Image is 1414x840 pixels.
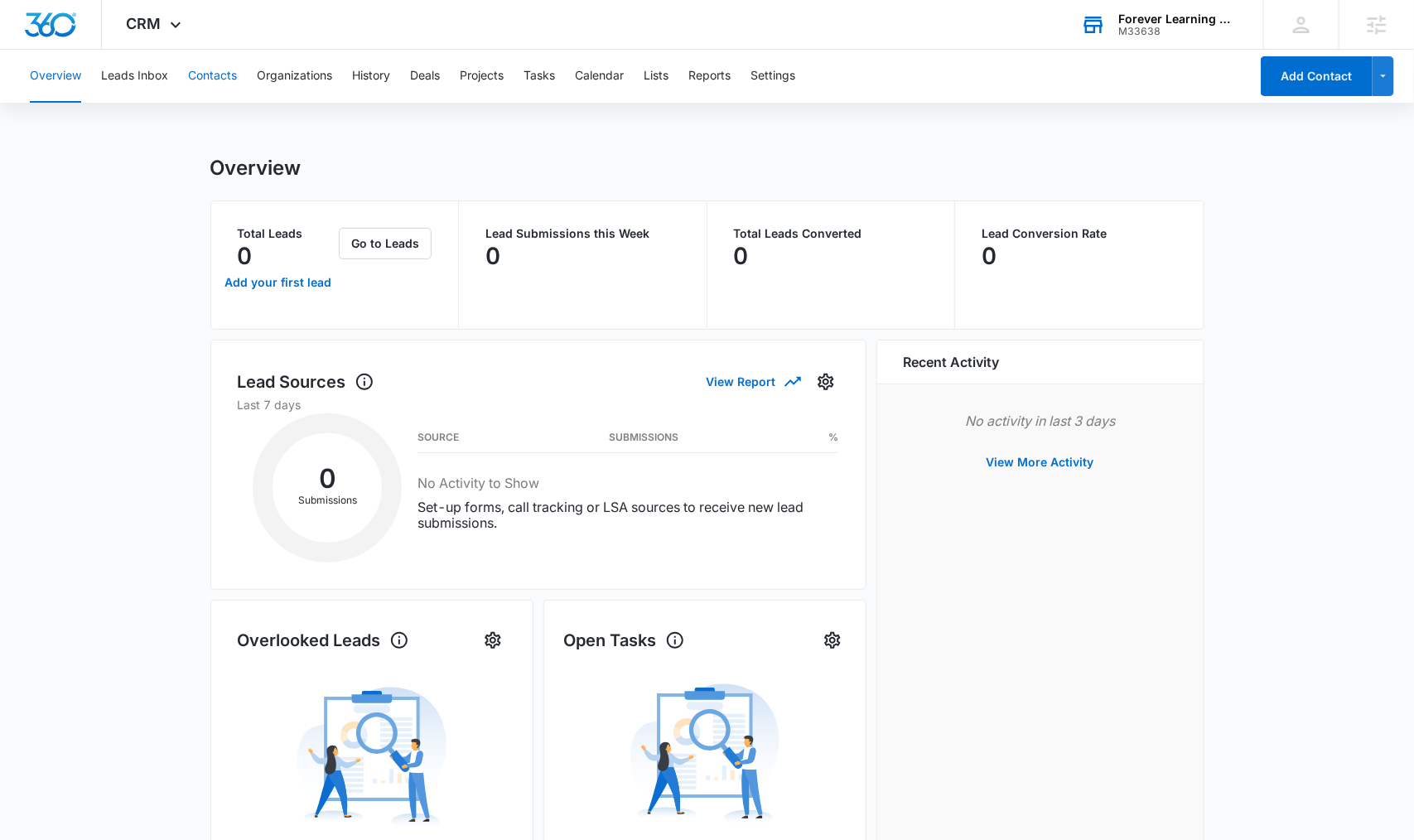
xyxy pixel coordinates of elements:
p: 0 [734,243,749,269]
p: Set-up forms, call tracking or LSA sources to receive new lead submissions. [417,500,838,531]
button: Settings [819,627,846,654]
div: account id [1118,26,1239,37]
p: No activity in last 3 days [904,411,1177,431]
h1: Open Tasks [564,628,685,653]
h3: Submissions [609,433,678,442]
p: 0 [982,243,997,269]
a: Add your first lead [221,263,336,302]
button: Leads Inbox [101,50,168,103]
p: Total Leads [238,228,336,239]
button: History [352,50,390,103]
button: Projects [460,50,504,103]
p: Lead Conversion Rate [982,228,1177,239]
p: Last 7 days [238,396,839,413]
button: Settings [480,627,506,654]
button: Go to Leads [339,228,432,259]
h6: Recent Activity [904,352,1000,372]
button: Contacts [188,50,237,103]
button: Organizations [257,50,332,103]
button: Settings [813,369,839,395]
div: account name [1118,12,1239,26]
p: Total Leads Converted [734,228,929,239]
h1: Overlooked Leads [238,628,409,653]
p: Lead Submissions this Week [485,228,680,239]
button: Settings [750,50,795,103]
a: Go to Leads [339,236,432,250]
h1: Overview [210,156,302,181]
button: Calendar [575,50,624,103]
p: 0 [485,243,500,269]
button: View More Activity [970,442,1111,482]
h2: 0 [273,468,382,490]
button: Reports [688,50,731,103]
h3: No Activity to Show [417,473,838,493]
h1: Lead Sources [238,369,374,394]
button: Add Contact [1261,56,1373,96]
button: Lists [644,50,668,103]
p: 0 [238,243,253,269]
h3: Source [417,433,459,442]
button: View Report [707,367,799,396]
p: Submissions [273,493,382,508]
button: Tasks [524,50,555,103]
h3: % [828,433,838,442]
button: Overview [30,50,81,103]
button: Deals [410,50,440,103]
span: CRM [127,15,162,32]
